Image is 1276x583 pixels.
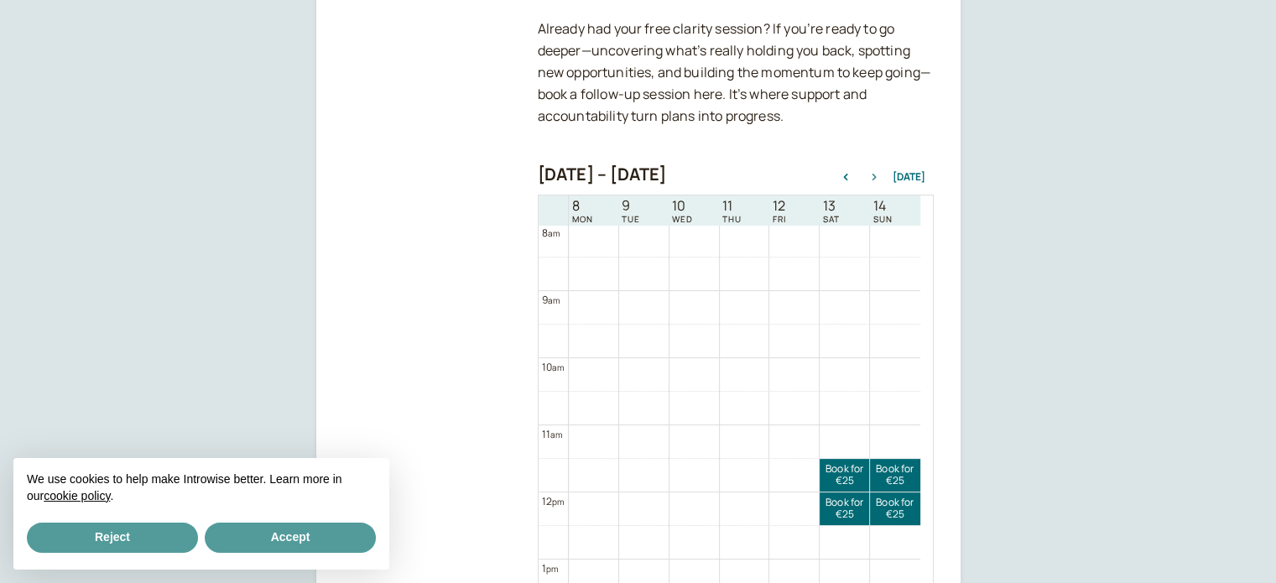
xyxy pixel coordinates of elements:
a: September 9, 2025 [618,196,643,226]
span: 14 [873,198,893,214]
span: 10 [672,198,693,214]
a: September 10, 2025 [669,196,696,226]
span: THU [722,214,742,224]
span: WED [672,214,693,224]
span: am [550,429,562,440]
span: MON [572,214,593,224]
span: SAT [823,214,840,224]
div: 9 [542,292,560,308]
a: September 8, 2025 [569,196,596,226]
a: cookie policy [44,489,110,502]
div: 1 [542,560,559,576]
p: Already had your free clarity session? If you’re ready to go deeper—uncovering what’s really hold... [538,18,934,128]
a: September 12, 2025 [769,196,789,226]
button: Accept [205,523,376,553]
button: Reject [27,523,198,553]
a: September 13, 2025 [820,196,843,226]
span: 12 [773,198,786,214]
span: am [548,294,560,306]
a: September 11, 2025 [719,196,745,226]
span: 11 [722,198,742,214]
span: am [552,362,564,373]
div: 8 [542,225,560,241]
span: 13 [823,198,840,214]
span: SUN [873,214,893,224]
span: 8 [572,198,593,214]
span: pm [552,496,564,508]
div: We use cookies to help make Introwise better. Learn more in our . [13,458,389,519]
div: 12 [542,493,565,509]
button: [DATE] [893,171,925,183]
h2: [DATE] – [DATE] [538,164,667,185]
span: pm [546,563,558,575]
span: Book for €25 [870,497,919,521]
span: Book for €25 [870,463,919,487]
span: FRI [773,214,786,224]
div: 10 [542,359,565,375]
span: Book for €25 [820,497,869,521]
span: am [548,227,560,239]
div: 11 [542,426,563,442]
span: 9 [622,198,640,214]
span: Book for €25 [820,463,869,487]
span: TUE [622,214,640,224]
a: September 14, 2025 [870,196,896,226]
